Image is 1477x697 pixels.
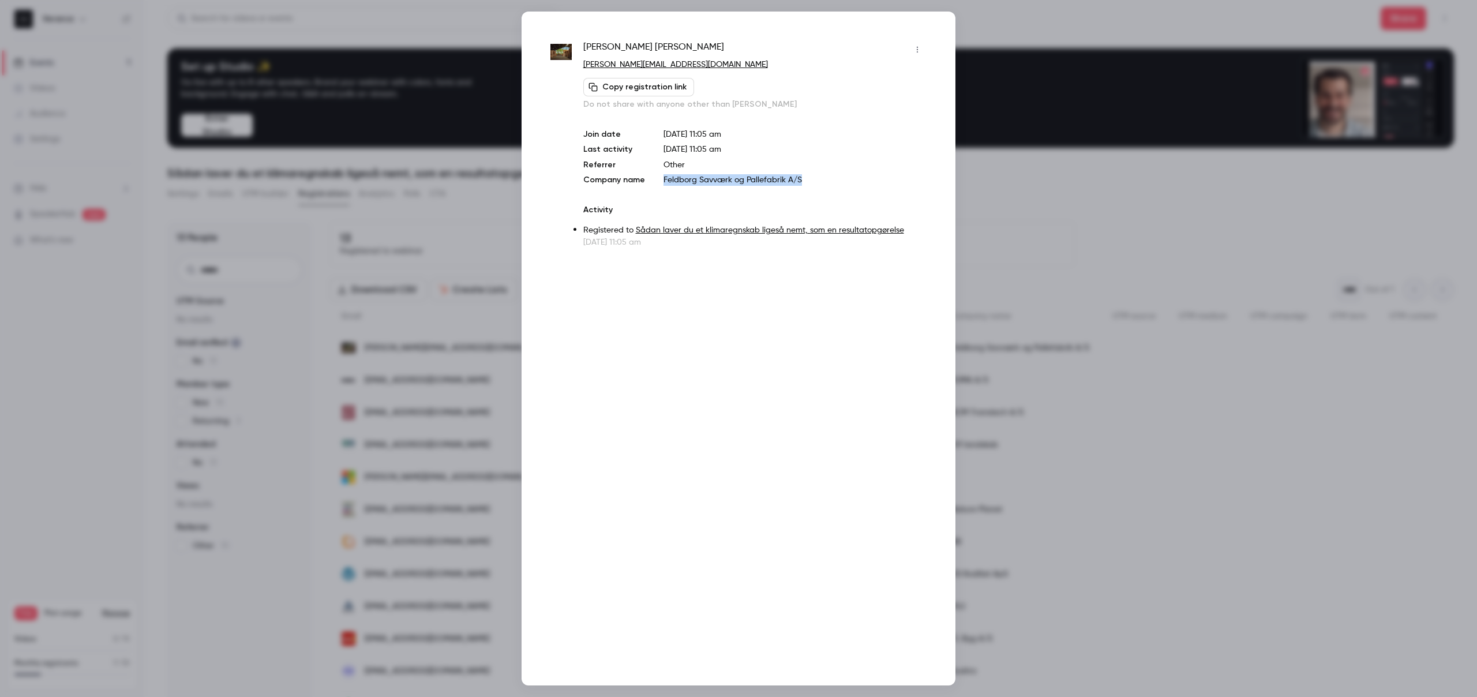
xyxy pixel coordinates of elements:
a: [PERSON_NAME][EMAIL_ADDRESS][DOMAIN_NAME] [583,61,768,69]
a: Sådan laver du et klimaregnskab ligeså nemt, som en resultatopgørelse [636,226,904,234]
p: Last activity [583,144,645,156]
p: [DATE] 11:05 am [583,237,927,248]
p: Feldborg Savværk og Pallefabrik A/S [663,174,927,186]
p: Activity [583,204,927,216]
p: Join date [583,129,645,140]
p: Company name [583,174,645,186]
p: Do not share with anyone other than [PERSON_NAME] [583,99,927,110]
p: Registered to [583,224,927,237]
p: Referrer [583,159,645,171]
p: Other [663,159,927,171]
img: pallefabrik.dk [550,44,572,59]
button: Copy registration link [583,78,694,96]
span: [DATE] 11:05 am [663,145,721,153]
span: [PERSON_NAME] [PERSON_NAME] [583,40,724,59]
p: [DATE] 11:05 am [663,129,927,140]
